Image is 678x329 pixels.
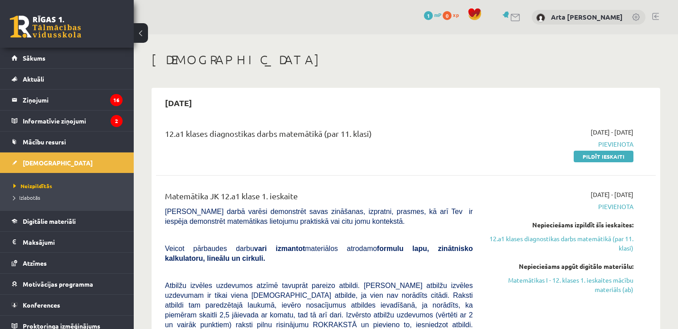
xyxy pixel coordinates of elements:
a: Neizpildītās [13,182,125,190]
a: 0 xp [443,11,463,18]
i: 16 [110,94,123,106]
a: 12.a1 klases diagnostikas darbs matemātikā (par 11. klasi) [486,234,633,253]
span: Aktuāli [23,75,44,83]
legend: Ziņojumi [23,90,123,110]
a: 1 mP [424,11,441,18]
span: xp [453,11,459,18]
h2: [DATE] [156,92,201,113]
span: [DATE] - [DATE] [591,127,633,137]
a: Konferences [12,295,123,315]
a: Arta [PERSON_NAME] [551,12,623,21]
a: Motivācijas programma [12,274,123,294]
img: Arta Amanda Dzērve [536,13,545,22]
h1: [DEMOGRAPHIC_DATA] [152,52,660,67]
span: 0 [443,11,452,20]
legend: Informatīvie ziņojumi [23,111,123,131]
a: Maksājumi [12,232,123,252]
span: Mācību resursi [23,138,66,146]
span: Konferences [23,301,60,309]
span: [PERSON_NAME] darbā varēsi demonstrēt savas zināšanas, izpratni, prasmes, kā arī Tev ir iespēja d... [165,208,473,225]
span: Sākums [23,54,45,62]
a: Rīgas 1. Tālmācības vidusskola [10,16,81,38]
a: Mācību resursi [12,132,123,152]
span: Pievienota [486,140,633,149]
span: Digitālie materiāli [23,217,76,225]
b: formulu lapu, zinātnisko kalkulatoru, lineālu un cirkuli. [165,245,473,262]
a: [DEMOGRAPHIC_DATA] [12,152,123,173]
a: Aktuāli [12,69,123,89]
a: Matemātikas I - 12. klases 1. ieskaites mācību materiāls (ab) [486,276,633,294]
span: Pievienota [486,202,633,211]
div: Matemātika JK 12.a1 klase 1. ieskaite [165,190,473,206]
a: Sākums [12,48,123,68]
span: mP [434,11,441,18]
span: Izlabotās [13,194,40,201]
legend: Maksājumi [23,232,123,252]
b: vari izmantot [254,245,305,252]
span: [DATE] - [DATE] [591,190,633,199]
div: Nepieciešams izpildīt šīs ieskaites: [486,220,633,230]
a: Izlabotās [13,193,125,202]
div: Nepieciešams apgūt digitālo materiālu: [486,262,633,271]
a: Informatīvie ziņojumi2 [12,111,123,131]
span: Atzīmes [23,259,47,267]
span: 1 [424,11,433,20]
div: 12.a1 klases diagnostikas darbs matemātikā (par 11. klasi) [165,127,473,144]
span: Neizpildītās [13,182,52,189]
a: Atzīmes [12,253,123,273]
i: 2 [111,115,123,127]
span: [DEMOGRAPHIC_DATA] [23,159,93,167]
a: Pildīt ieskaiti [574,151,633,162]
a: Ziņojumi16 [12,90,123,110]
span: Motivācijas programma [23,280,93,288]
a: Digitālie materiāli [12,211,123,231]
span: Veicot pārbaudes darbu materiālos atrodamo [165,245,473,262]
